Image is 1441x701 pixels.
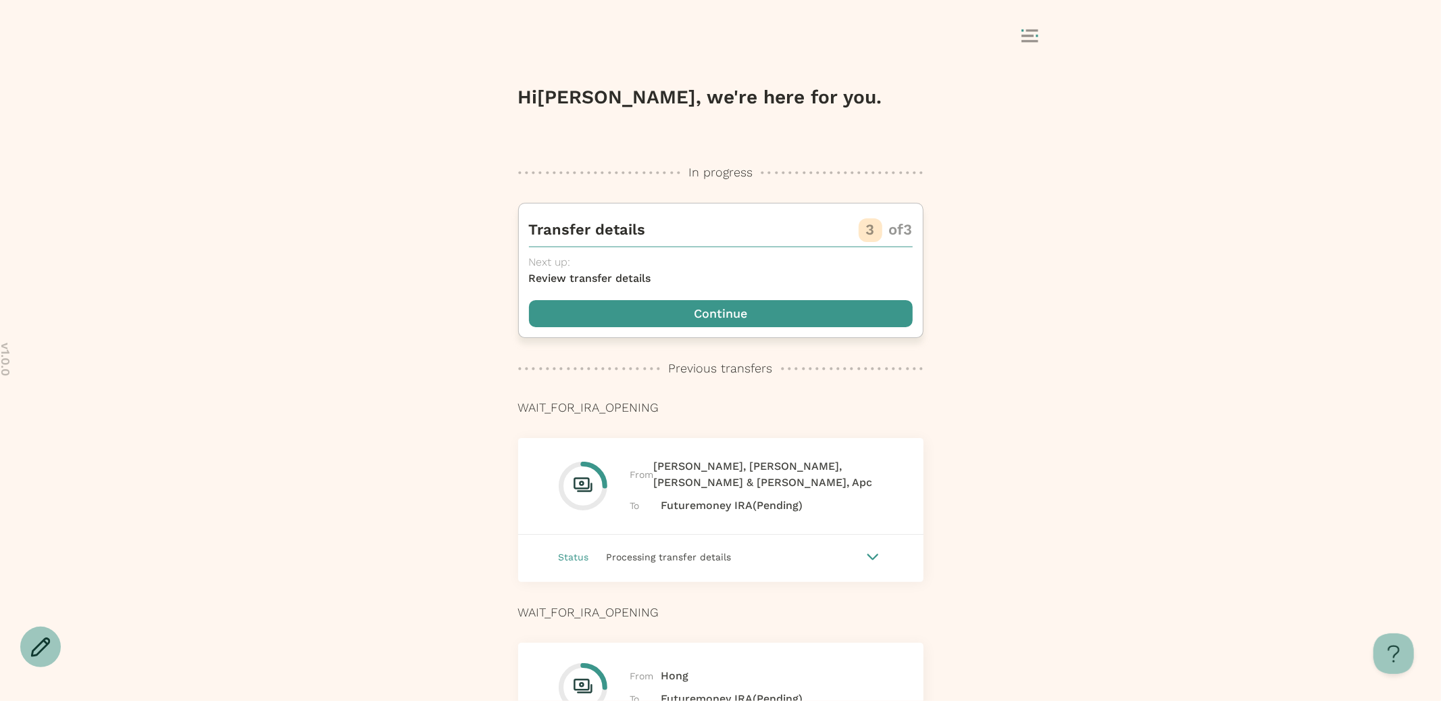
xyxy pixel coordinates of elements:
p: Review transfer details [529,270,913,287]
span: Processing transfer details [607,552,732,562]
p: In progress [688,164,753,181]
span: Status [559,550,589,564]
span: Hi [PERSON_NAME] , we're here for you. [518,86,882,108]
p: of 3 [889,219,913,241]
iframe: Toggle Customer Support [1373,633,1414,674]
p: 3 [866,219,875,241]
span: Futuremoney IRA (Pending) [661,498,803,514]
span: [PERSON_NAME], [PERSON_NAME], [PERSON_NAME] & [PERSON_NAME], Apc [654,458,883,491]
span: Hong [661,668,689,684]
p: WAIT_FOR_IRA_OPENING [518,604,924,621]
span: To [630,498,661,513]
span: From [630,669,661,683]
p: Next up: [529,254,913,270]
button: Status Processing transfer details [518,535,924,579]
p: Transfer details [529,219,646,241]
button: Continue [529,300,913,327]
span: From [630,467,654,482]
p: WAIT_FOR_IRA_OPENING [518,399,924,416]
p: Previous transfers [669,360,773,377]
